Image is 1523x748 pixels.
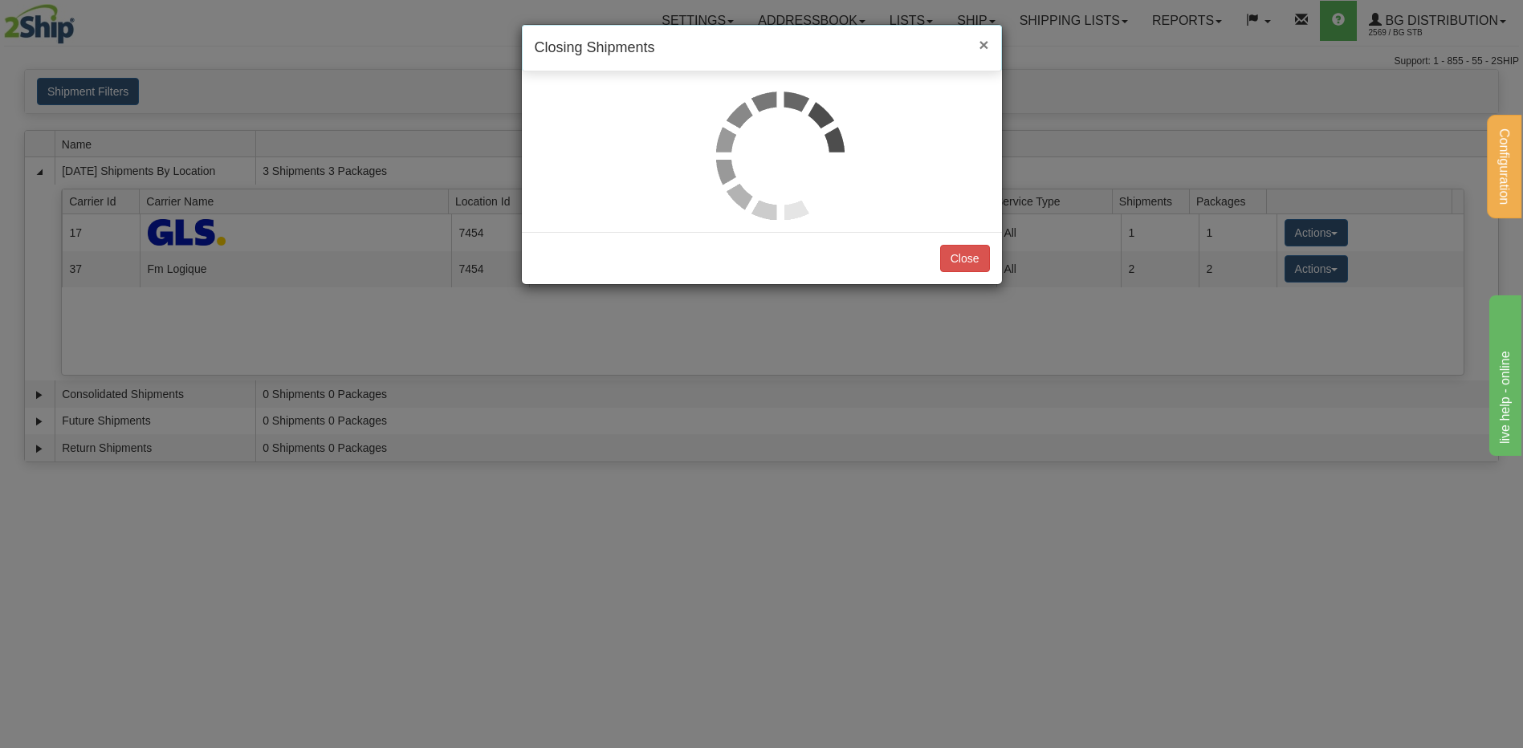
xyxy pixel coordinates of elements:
[979,35,988,54] span: ×
[1486,292,1521,456] iframe: chat widget
[940,245,990,272] button: Close
[535,38,989,59] h4: Closing Shipments
[12,10,149,29] div: live help - online
[1487,115,1521,218] button: Configuration
[979,36,988,53] button: Close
